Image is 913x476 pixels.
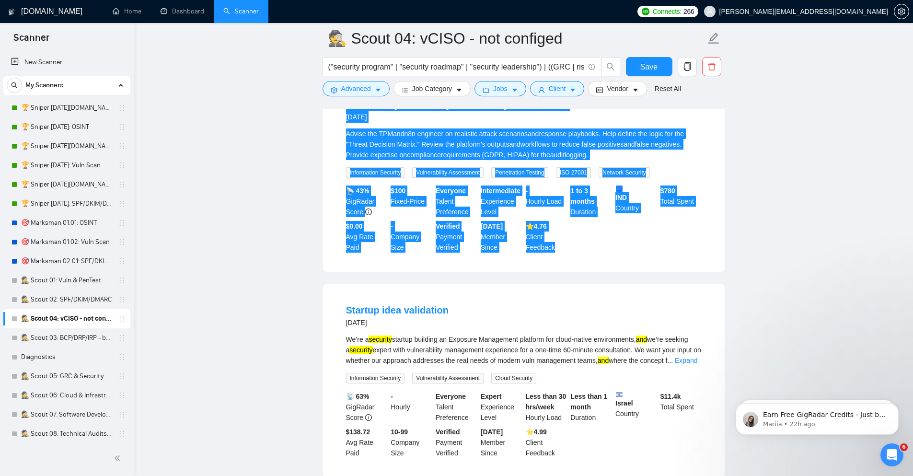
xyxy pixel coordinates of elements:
button: Tickets [96,299,144,337]
img: Profile image for Mariia [11,246,30,266]
img: Profile image for Mariia [11,282,30,301]
b: [DATE] [481,428,503,436]
span: Advanced [341,83,371,94]
a: 🕵️ Scout 08: Technical Audits & Assessments - not configed [21,424,112,443]
div: Experience Level [479,186,524,217]
span: holder [118,200,126,208]
b: Everyone [436,393,466,400]
mark: security [369,336,392,343]
span: Scanner [6,31,57,51]
span: Jobs [493,83,508,94]
b: Less than 1 month [570,393,607,411]
span: edit [707,32,720,45]
span: Vulnerability Assessment [412,373,484,383]
span: holder [118,162,126,169]
button: Ask a question [53,270,139,289]
b: Verified [436,222,460,230]
a: 🏆 Sniper [DATE][DOMAIN_NAME]: SPF/DKIM/DMARC [21,175,112,194]
a: Startup idea validation [346,305,449,315]
span: Connects: [653,6,682,17]
a: New Scanner [11,53,123,72]
span: My Scanners [25,76,63,95]
div: Company Size [389,427,434,458]
div: Fixed-Price [389,186,434,217]
span: copy [678,62,696,71]
button: copy [678,57,697,76]
span: holder [118,277,126,284]
b: - [391,393,393,400]
span: Rate your conversation [34,211,112,219]
div: Mariia [34,79,55,89]
img: Profile image for Mariia [11,175,30,195]
span: setting [331,86,337,93]
a: 🕵️ Scout 05: GRC & Security Program - not configed [21,367,112,386]
div: Experience Level [479,391,524,423]
b: $ 780 [660,187,675,195]
span: caret-down [632,86,639,93]
img: 🇮🇱 [616,391,623,398]
span: 266 [683,6,694,17]
span: Save [640,61,658,73]
div: Mariia [34,185,55,195]
div: Mariia [34,114,55,124]
div: Mariia [34,150,55,160]
a: 🏆 Sniper [DATE]: Vuln Scan [21,156,112,175]
span: user [538,86,545,93]
div: Avg Rate Paid [344,427,389,458]
div: Close [168,4,185,21]
div: GigRadar Score [344,186,389,217]
span: Network Security [599,167,650,178]
div: Advise the TPM n8n engineer on realistic attack scenarios response playbooks. Help define the log... [346,128,702,160]
b: 1 to 3 months [570,187,595,205]
span: Information Security [346,167,405,178]
span: caret-down [456,86,462,93]
a: setting [894,8,909,15]
mark: and [636,336,647,343]
a: dashboardDashboard [161,7,204,15]
div: Payment Verified [434,221,479,253]
span: search [7,82,22,89]
button: search [7,78,22,93]
div: Total Spent [659,186,704,217]
span: Tickets [108,323,132,330]
div: • [DATE] [57,79,83,89]
span: holder [118,104,126,112]
span: holder [118,315,126,323]
a: 🏆 Sniper [DATE][DOMAIN_NAME]: OSINT [21,98,112,117]
input: Scanner name... [328,26,705,50]
span: holder [118,411,126,418]
input: Search Freelance Jobs... [328,61,584,73]
button: Messages [48,299,96,337]
button: barsJob Categorycaret-down [393,81,471,96]
span: Messages [53,323,90,330]
div: • [DATE] [57,256,83,266]
span: holder [118,238,126,246]
mark: and [528,130,539,138]
b: Intermediate [481,187,520,195]
div: Client Feedback [524,427,569,458]
div: Talent Preference [434,391,479,423]
span: holder [118,257,126,265]
b: - [391,222,393,230]
button: idcardVendorcaret-down [588,81,647,96]
div: Country [613,391,659,423]
span: info-circle [365,414,372,421]
span: Help [160,323,175,330]
span: Client [549,83,566,94]
b: Israel [615,391,657,407]
span: folder [483,86,489,93]
span: caret-down [569,86,576,93]
button: search [601,57,620,76]
b: $ 11.4k [660,393,681,400]
div: • [DATE] [57,291,83,302]
mark: audit [550,151,565,159]
div: Duration [568,391,613,423]
div: Member Since [479,427,524,458]
div: Duration [568,186,613,217]
div: • [DATE] [57,185,83,195]
span: holder [118,219,126,227]
span: holder [118,392,126,399]
a: homeHome [113,7,141,15]
div: Nazar [34,221,54,231]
